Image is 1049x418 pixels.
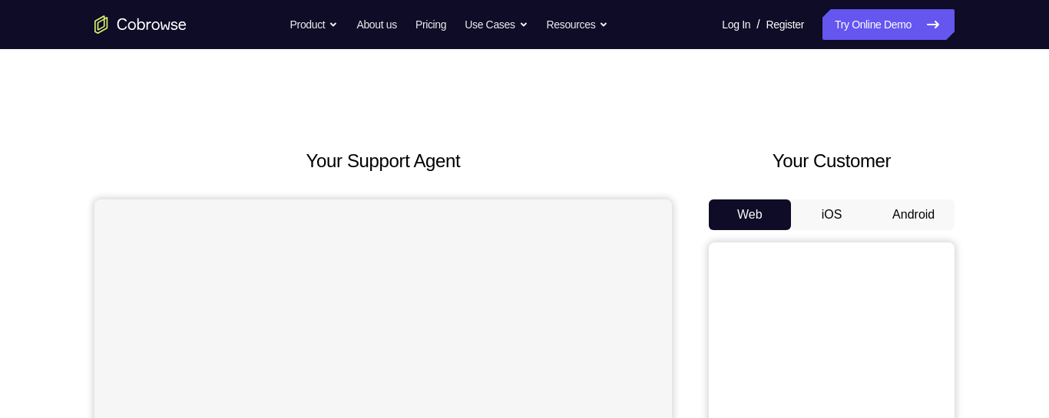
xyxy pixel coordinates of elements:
a: Log In [722,9,750,40]
h2: Your Customer [709,147,955,175]
a: Try Online Demo [822,9,955,40]
button: Product [290,9,339,40]
button: Use Cases [465,9,528,40]
a: Pricing [415,9,446,40]
span: / [756,15,759,34]
h2: Your Support Agent [94,147,672,175]
a: About us [356,9,396,40]
button: Android [872,199,955,230]
a: Register [766,9,804,40]
button: Web [709,199,791,230]
button: Resources [547,9,609,40]
a: Go to the home page [94,15,187,34]
button: iOS [791,199,873,230]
